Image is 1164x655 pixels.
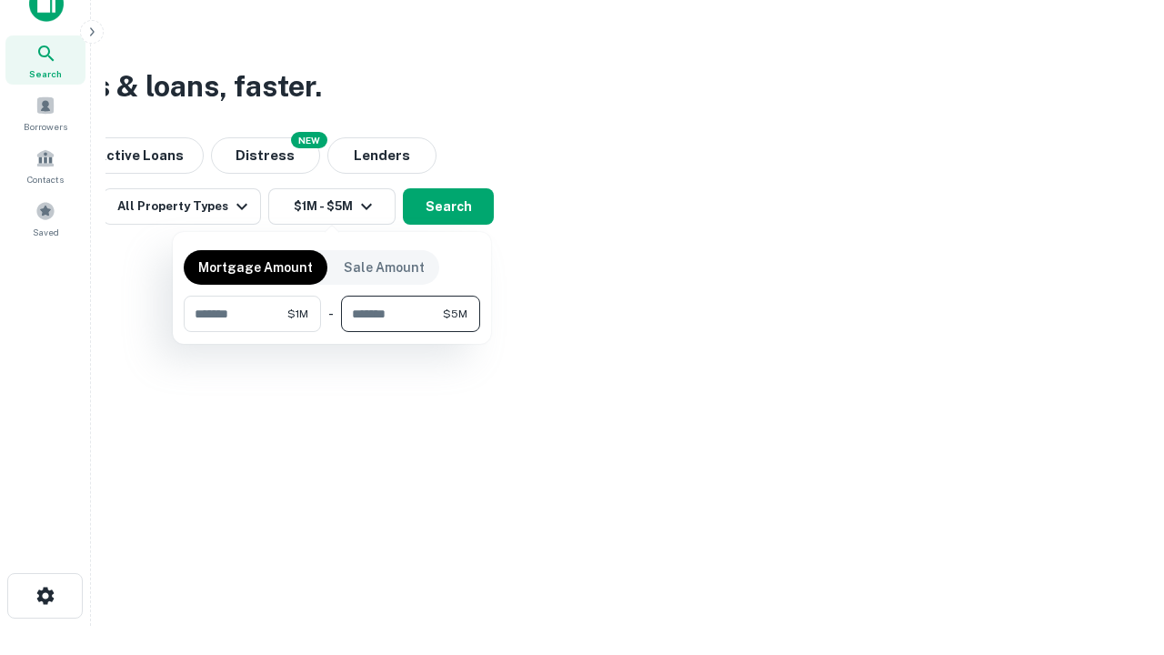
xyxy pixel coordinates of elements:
[1073,509,1164,597] iframe: Chat Widget
[287,306,308,322] span: $1M
[443,306,467,322] span: $5M
[344,257,425,277] p: Sale Amount
[198,257,313,277] p: Mortgage Amount
[328,296,334,332] div: -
